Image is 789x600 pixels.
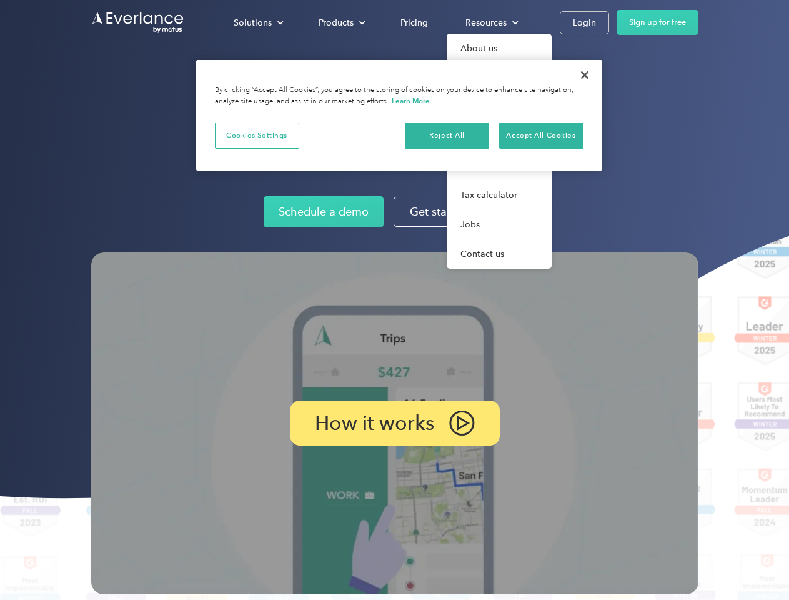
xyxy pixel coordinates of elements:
div: Login [573,15,596,31]
div: Privacy [196,60,602,171]
div: Pricing [400,15,428,31]
div: Cookie banner [196,60,602,171]
a: Pricing [388,12,440,34]
a: Go to homepage [91,11,185,34]
a: Jobs [447,210,552,239]
a: About us [447,34,552,63]
button: Reject All [405,122,489,149]
div: Products [319,15,354,31]
input: Submit [92,74,155,101]
nav: Resources [447,34,552,269]
div: Resources [453,12,528,34]
p: How it works [315,416,434,431]
a: Get started for free [394,197,525,227]
a: Login [560,11,609,34]
div: Solutions [221,12,294,34]
div: Solutions [234,15,272,31]
a: Tax calculator [447,181,552,210]
button: Accept All Cookies [499,122,583,149]
div: By clicking “Accept All Cookies”, you agree to the storing of cookies on your device to enhance s... [215,85,583,107]
div: Products [306,12,375,34]
button: Cookies Settings [215,122,299,149]
a: Sign up for free [617,10,698,35]
div: Resources [465,15,507,31]
a: More information about your privacy, opens in a new tab [392,96,430,105]
a: Contact us [447,239,552,269]
a: Schedule a demo [264,196,384,227]
button: Close [571,61,598,89]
